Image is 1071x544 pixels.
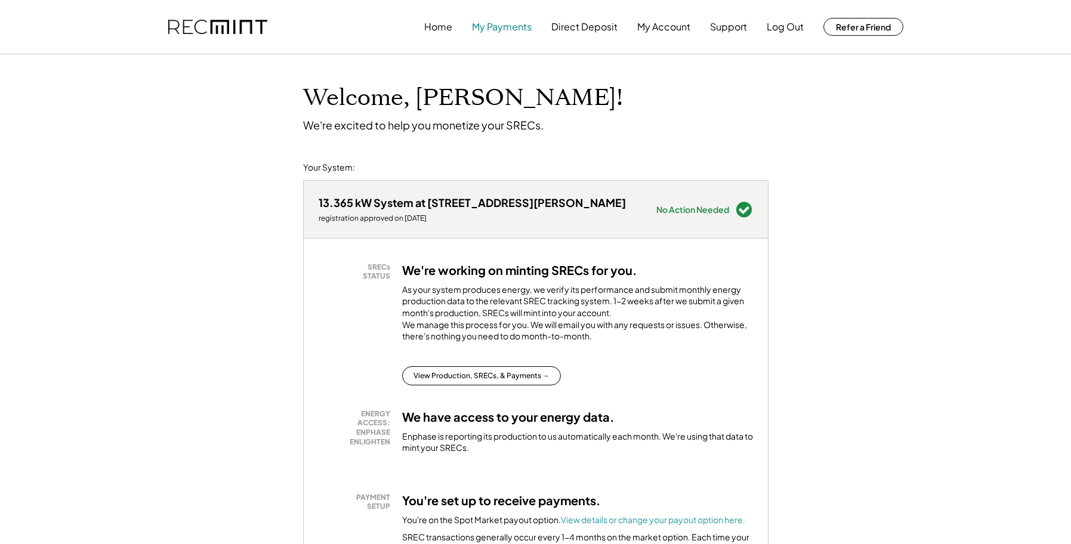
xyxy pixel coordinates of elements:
[402,284,753,348] div: As your system produces energy, we verify its performance and submit monthly energy production da...
[319,214,626,223] div: registration approved on [DATE]
[303,118,544,132] div: We're excited to help you monetize your SRECs.
[402,409,615,425] h3: We have access to your energy data.
[325,262,390,281] div: SRECs STATUS
[168,20,267,35] img: recmint-logotype%403x.png
[402,366,561,385] button: View Production, SRECs, & Payments →
[319,196,626,209] div: 13.365 kW System at [STREET_ADDRESS][PERSON_NAME]
[823,18,903,36] button: Refer a Friend
[303,162,355,174] div: Your System:
[561,514,745,525] a: View details or change your payout option here.
[767,15,804,39] button: Log Out
[637,15,690,39] button: My Account
[402,493,601,508] h3: You're set up to receive payments.
[710,15,747,39] button: Support
[656,205,729,214] div: No Action Needed
[551,15,618,39] button: Direct Deposit
[303,84,623,112] h1: Welcome, [PERSON_NAME]!
[402,262,637,278] h3: We're working on minting SRECs for you.
[402,514,745,526] div: You're on the Spot Market payout option.
[325,493,390,511] div: PAYMENT SETUP
[402,431,753,454] div: Enphase is reporting its production to us automatically each month. We're using that data to mint...
[472,15,532,39] button: My Payments
[424,15,452,39] button: Home
[325,409,390,446] div: ENERGY ACCESS: ENPHASE ENLIGHTEN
